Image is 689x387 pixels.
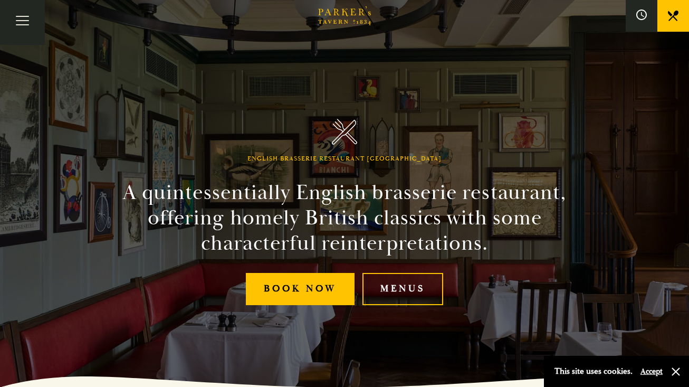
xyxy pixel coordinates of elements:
img: Parker's Tavern Brasserie Cambridge [332,119,358,145]
a: Menus [362,273,443,305]
p: This site uses cookies. [554,364,633,379]
h2: A quintessentially English brasserie restaurant, offering homely British classics with some chara... [104,180,585,256]
a: Book Now [246,273,355,305]
h1: English Brasserie Restaurant [GEOGRAPHIC_DATA] [247,155,442,163]
button: Close and accept [671,366,681,377]
button: Accept [640,366,663,376]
